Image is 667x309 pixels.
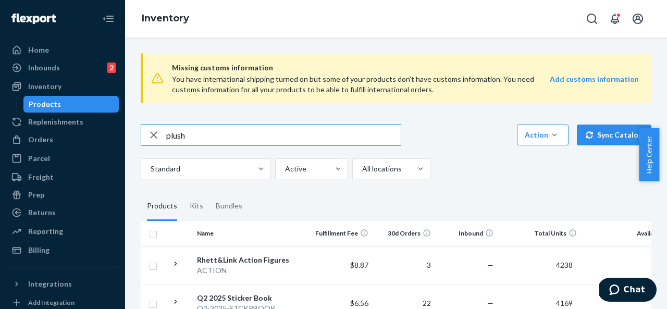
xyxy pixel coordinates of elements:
[487,299,493,307] span: —
[28,245,50,255] div: Billing
[284,164,285,174] input: Active
[28,172,54,182] div: Freight
[193,221,310,246] th: Name
[350,261,368,269] span: $8.87
[517,125,569,145] button: Action
[6,114,119,130] a: Replenishments
[361,164,362,174] input: All locations
[577,125,651,145] button: Sync Catalog
[525,130,561,140] div: Action
[172,74,546,95] div: You have international shipping turned on but some of your products don’t have customs informatio...
[487,261,493,269] span: —
[627,8,648,29] button: Open account menu
[552,299,577,307] span: 4169
[28,63,60,73] div: Inbounds
[197,293,306,303] div: Q2 2025 Sticker Book
[28,279,72,289] div: Integrations
[599,278,657,304] iframe: Opens a widget where you can chat to one of our agents
[28,207,56,218] div: Returns
[582,8,602,29] button: Open Search Box
[6,59,119,76] a: Inbounds2
[28,81,61,92] div: Inventory
[28,45,49,55] div: Home
[435,221,498,246] th: Inbound
[216,192,242,221] div: Bundles
[150,164,151,174] input: Standard
[28,298,75,307] div: Add Integration
[6,204,119,221] a: Returns
[98,8,119,29] button: Close Navigation
[133,4,197,34] ol: breadcrumbs
[166,125,401,145] input: Search inventory by name or sku
[29,99,61,109] div: Products
[190,192,203,221] div: Kits
[6,296,119,309] a: Add Integration
[552,261,577,269] span: 4238
[28,117,83,127] div: Replenishments
[23,96,119,113] a: Products
[6,150,119,167] a: Parcel
[147,192,177,221] div: Products
[373,246,435,284] td: 3
[6,276,119,292] button: Integrations
[6,187,119,203] a: Prep
[142,13,189,24] a: Inventory
[28,226,63,237] div: Reporting
[197,265,306,276] div: ACTION
[6,78,119,95] a: Inventory
[6,242,119,258] a: Billing
[28,134,53,145] div: Orders
[6,42,119,58] a: Home
[639,128,659,181] button: Help Center
[107,63,116,73] div: 2
[6,223,119,240] a: Reporting
[550,75,639,83] strong: Add customs information
[604,8,625,29] button: Open notifications
[350,299,368,307] span: $6.56
[172,61,639,74] span: Missing customs information
[6,169,119,186] a: Freight
[28,153,50,164] div: Parcel
[550,74,639,95] a: Add customs information
[498,221,581,246] th: Total Units
[373,221,435,246] th: 30d Orders
[28,190,44,200] div: Prep
[11,14,56,24] img: Flexport logo
[197,255,306,265] div: Rhett&Link Action Figures
[6,131,119,148] a: Orders
[310,221,373,246] th: Fulfillment Fee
